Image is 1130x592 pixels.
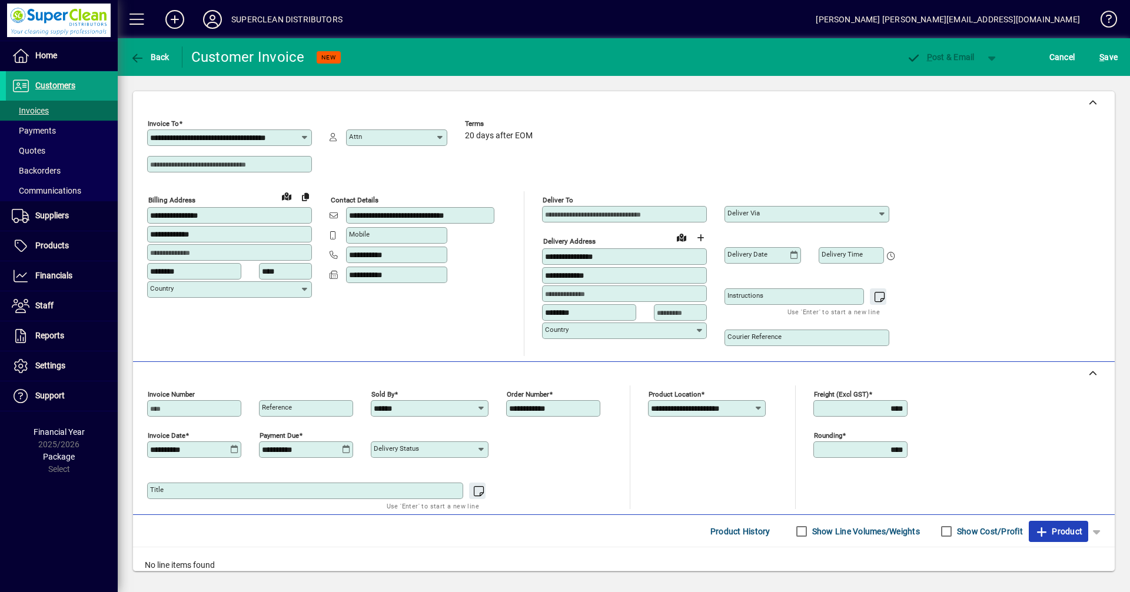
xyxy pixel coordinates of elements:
mat-label: Invoice number [148,390,195,398]
span: Terms [465,120,536,128]
mat-label: Deliver via [727,209,760,217]
a: Invoices [6,101,118,121]
div: [PERSON_NAME] [PERSON_NAME][EMAIL_ADDRESS][DOMAIN_NAME] [816,10,1080,29]
span: Product History [710,522,770,541]
span: Support [35,391,65,400]
mat-hint: Use 'Enter' to start a new line [387,499,479,513]
mat-label: Title [150,485,164,494]
span: S [1099,52,1104,62]
mat-label: Country [150,284,174,292]
a: Settings [6,351,118,381]
button: Copy to Delivery address [296,187,315,206]
span: P [927,52,932,62]
a: Support [6,381,118,411]
span: 20 days after EOM [465,131,533,141]
span: Settings [35,361,65,370]
button: Add [156,9,194,30]
span: Cancel [1049,48,1075,66]
span: ost & Email [906,52,975,62]
div: No line items found [133,547,1115,583]
span: Payments [12,126,56,135]
span: Product [1035,522,1082,541]
mat-label: Reference [262,403,292,411]
a: Reports [6,321,118,351]
a: Suppliers [6,201,118,231]
mat-label: Order number [507,390,549,398]
span: Invoices [12,106,49,115]
app-page-header-button: Back [118,46,182,68]
a: Knowledge Base [1092,2,1115,41]
mat-label: Invoice date [148,431,185,440]
mat-hint: Use 'Enter' to start a new line [787,305,880,318]
span: ave [1099,48,1118,66]
span: Communications [12,186,81,195]
button: Product [1029,521,1088,542]
a: Backorders [6,161,118,181]
a: Payments [6,121,118,141]
button: Product History [706,521,775,542]
mat-label: Mobile [349,230,370,238]
span: Customers [35,81,75,90]
mat-label: Instructions [727,291,763,300]
a: Products [6,231,118,261]
mat-label: Deliver To [543,196,573,204]
a: Quotes [6,141,118,161]
a: Home [6,41,118,71]
mat-label: Courier Reference [727,332,782,341]
span: Financials [35,271,72,280]
label: Show Line Volumes/Weights [810,526,920,537]
span: Suppliers [35,211,69,220]
mat-label: Delivery status [374,444,419,453]
button: Choose address [691,228,710,247]
mat-label: Product location [649,390,701,398]
mat-label: Sold by [371,390,394,398]
span: Reports [35,331,64,340]
button: Cancel [1046,46,1078,68]
label: Show Cost/Profit [955,526,1023,537]
mat-label: Country [545,325,569,334]
button: Back [127,46,172,68]
span: Staff [35,301,54,310]
mat-label: Invoice To [148,119,179,128]
span: Back [130,52,169,62]
a: View on map [277,187,296,205]
span: Backorders [12,166,61,175]
button: Profile [194,9,231,30]
span: NEW [321,54,336,61]
mat-label: Rounding [814,431,842,440]
a: View on map [672,228,691,247]
mat-label: Delivery time [822,250,863,258]
span: Package [43,452,75,461]
a: Financials [6,261,118,291]
span: Financial Year [34,427,85,437]
span: Quotes [12,146,45,155]
a: Staff [6,291,118,321]
div: SUPERCLEAN DISTRIBUTORS [231,10,343,29]
mat-label: Delivery date [727,250,767,258]
mat-label: Freight (excl GST) [814,390,869,398]
a: Communications [6,181,118,201]
button: Save [1096,46,1121,68]
mat-label: Payment due [260,431,299,440]
mat-label: Attn [349,132,362,141]
span: Home [35,51,57,60]
button: Post & Email [900,46,981,68]
div: Customer Invoice [191,48,305,66]
span: Products [35,241,69,250]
